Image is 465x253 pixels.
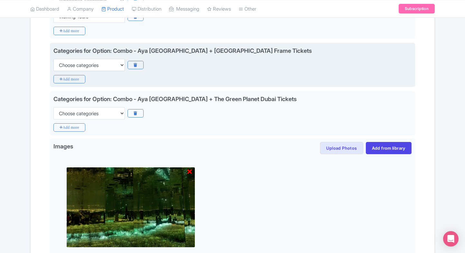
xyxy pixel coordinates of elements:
div: Open Intercom Messenger [443,231,459,247]
i: Add more [53,123,85,132]
a: Add from library [366,142,412,154]
div: Categories for Option: Combo - Aya [GEOGRAPHIC_DATA] + The Green Planet Dubai Tickets [53,96,297,102]
button: Upload Photos [320,142,363,154]
span: Images [53,142,73,152]
a: Subscription [399,4,435,14]
i: Add more [53,27,85,35]
div: Categories for Option: Combo - Aya [GEOGRAPHIC_DATA] + [GEOGRAPHIC_DATA] Frame Tickets [53,47,312,54]
img: wnndgr6tjtfo7cimqzv6.jpg [66,167,195,248]
i: Add more [53,75,85,83]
